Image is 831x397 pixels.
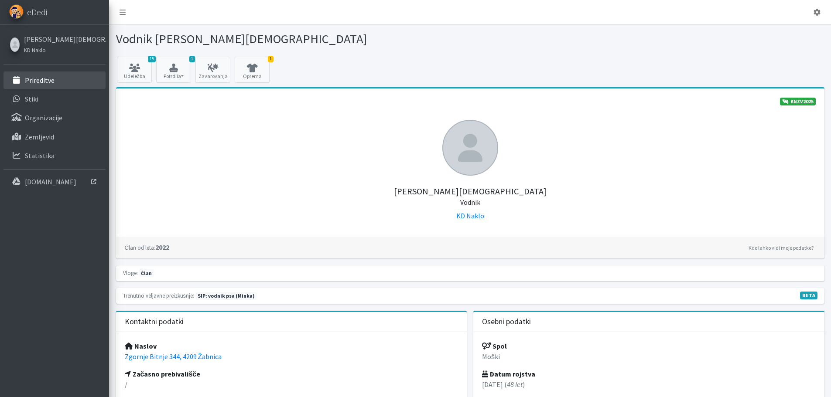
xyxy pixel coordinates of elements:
[156,57,191,83] button: 1 Potrdila
[189,56,195,62] span: 1
[3,109,106,126] a: Organizacije
[3,128,106,146] a: Zemljevid
[482,370,535,378] strong: Datum rojstva
[3,147,106,164] a: Statistika
[125,317,184,326] h3: Kontaktni podatki
[482,351,816,362] p: Moški
[25,95,38,103] p: Stiki
[3,173,106,190] a: [DOMAIN_NAME]
[25,151,55,160] p: Statistika
[125,342,157,350] strong: Naslov
[460,198,480,207] small: Vodnik
[3,90,106,108] a: Stiki
[746,243,816,253] a: Kdo lahko vidi moje podatke?
[117,57,152,83] a: 15 Udeležba
[123,269,138,276] small: Vloge:
[125,352,222,361] a: Zgornje Bitnje 344, 4209 Žabnica
[3,71,106,89] a: Prireditve
[25,132,54,141] p: Zemljevid
[27,6,47,19] span: eDedi
[9,4,24,19] img: eDedi
[800,292,817,299] span: V fazi razvoja
[25,113,62,122] p: Organizacije
[125,379,458,390] p: /
[24,34,103,44] a: [PERSON_NAME][DEMOGRAPHIC_DATA]
[125,243,169,251] strong: 2022
[235,57,270,83] a: 1 Oprema
[268,56,274,62] span: 1
[139,269,154,277] span: član
[148,56,156,62] span: 15
[456,211,484,220] a: KD Naklo
[25,177,76,186] p: [DOMAIN_NAME]
[125,370,201,378] strong: Začasno prebivališče
[116,31,467,47] h1: Vodnik [PERSON_NAME][DEMOGRAPHIC_DATA]
[780,98,816,105] a: KNZV2025
[507,380,523,389] em: 48 let
[195,57,230,83] a: Zavarovanja
[195,292,257,300] span: Naslednja preizkušnja: jesen 2026
[482,342,507,350] strong: Spol
[125,244,155,251] small: Član od leta:
[482,317,531,326] h3: Osebni podatki
[125,176,816,207] h5: [PERSON_NAME][DEMOGRAPHIC_DATA]
[482,379,816,390] p: [DATE] ( )
[24,47,46,54] small: KD Naklo
[25,76,55,85] p: Prireditve
[24,44,103,55] a: KD Naklo
[123,292,194,299] small: Trenutno veljavne preizkušnje:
